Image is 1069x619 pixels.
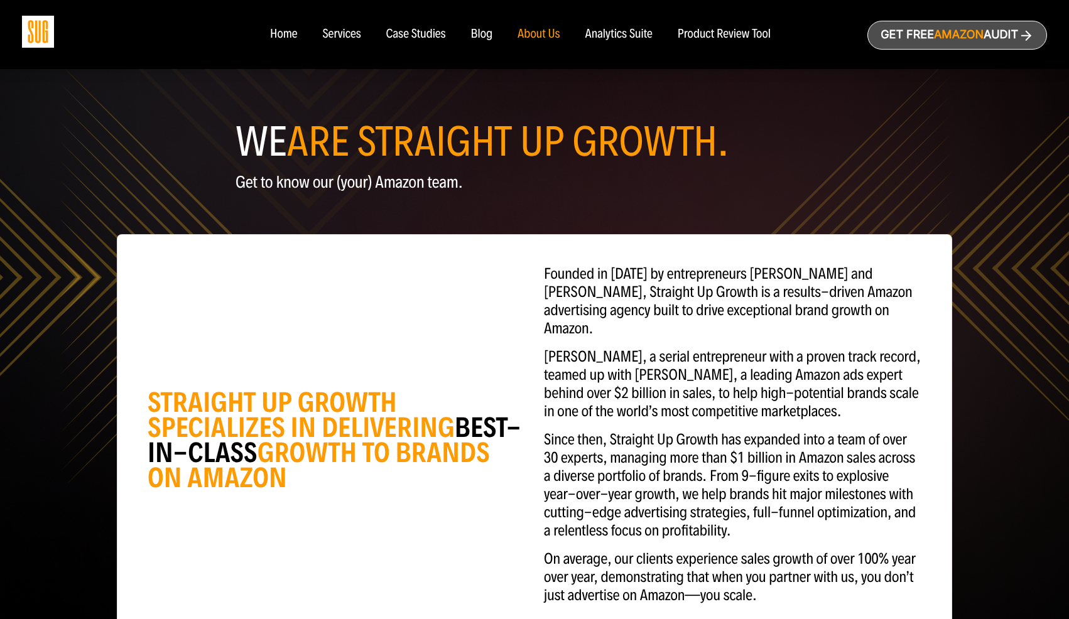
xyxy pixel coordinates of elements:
a: Case Studies [386,28,446,41]
a: Product Review Tool [678,28,771,41]
a: Get freeAmazonAudit [867,21,1047,50]
a: About Us [518,28,560,41]
a: Analytics Suite [585,28,653,41]
span: Amazon [934,28,984,41]
p: Founded in [DATE] by entrepreneurs [PERSON_NAME] and [PERSON_NAME], Straight Up Growth is a resul... [544,265,921,338]
a: Home [270,28,297,41]
p: Get to know our (your) Amazon team. [236,173,833,191]
a: Blog [471,28,493,41]
div: STRAIGHT UP GROWTH SPECIALIZES IN DELIVERING GROWTH TO BRANDS ON AMAZON [148,390,525,490]
p: Since then, Straight Up Growth has expanded into a team of over 30 experts, managing more than $1... [544,431,921,540]
a: Services [322,28,361,41]
p: On average, our clients experience sales growth of over 100% year over year, demonstrating that w... [544,550,921,605]
img: Sug [22,16,54,48]
p: [PERSON_NAME], a serial entrepreneur with a proven track record, teamed up with [PERSON_NAME], a ... [544,348,921,421]
span: BEST-IN-CLASS [148,411,521,470]
h1: WE [236,123,833,161]
span: ARE STRAIGHT UP GROWTH. [287,117,729,167]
